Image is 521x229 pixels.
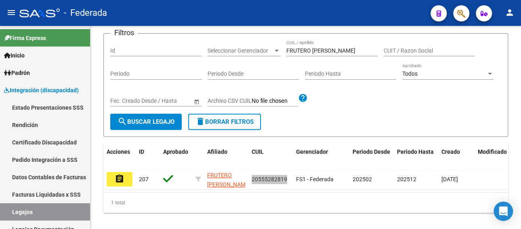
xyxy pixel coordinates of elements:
span: FS1 - Federada [296,176,334,182]
span: Integración (discapacidad) [4,86,79,95]
datatable-header-cell: Periodo Desde [349,143,394,170]
mat-icon: delete [195,117,205,126]
span: Aprobado [163,148,188,155]
button: Borrar Filtros [188,114,261,130]
input: Fecha fin [147,98,186,104]
span: - Federada [64,4,107,22]
button: Buscar Legajo [110,114,182,130]
span: Firma Express [4,34,46,42]
span: 207 [139,176,149,182]
datatable-header-cell: CUIL [248,143,293,170]
span: Buscar Legajo [118,118,174,125]
mat-icon: menu [6,8,16,17]
span: Periodo Hasta [397,148,434,155]
span: Periodo Desde [353,148,390,155]
span: 202512 [397,176,416,182]
datatable-header-cell: ID [136,143,160,170]
span: Padrón [4,68,30,77]
button: Open calendar [192,97,201,106]
span: Afiliado [207,148,227,155]
span: [DATE] [441,176,458,182]
span: Acciones [107,148,130,155]
datatable-header-cell: Aprobado [160,143,192,170]
datatable-header-cell: Acciones [103,143,136,170]
mat-icon: assignment [115,174,124,184]
span: Modificado [478,148,507,155]
mat-icon: search [118,117,127,126]
datatable-header-cell: Gerenciador [293,143,349,170]
span: Archivo CSV CUIL [208,98,252,104]
span: CUIL [252,148,264,155]
mat-icon: person [505,8,515,17]
div: Open Intercom Messenger [494,201,513,221]
span: 202502 [353,176,372,182]
span: Borrar Filtros [195,118,254,125]
mat-icon: help [298,93,308,103]
span: ID [139,148,144,155]
span: Inicio [4,51,25,60]
span: Todos [402,70,418,77]
span: Creado [441,148,460,155]
span: Gerenciador [296,148,328,155]
datatable-header-cell: Modificado [475,143,511,170]
datatable-header-cell: Afiliado [204,143,248,170]
div: 1 total [103,193,508,213]
h3: Filtros [110,27,138,38]
span: 20555282819 [252,176,287,182]
datatable-header-cell: Periodo Hasta [394,143,438,170]
span: FRUTERO [PERSON_NAME] [207,172,250,188]
datatable-header-cell: Creado [438,143,475,170]
input: Archivo CSV CUIL [252,98,298,105]
input: Fecha inicio [110,98,140,104]
span: Seleccionar Gerenciador [208,47,273,54]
